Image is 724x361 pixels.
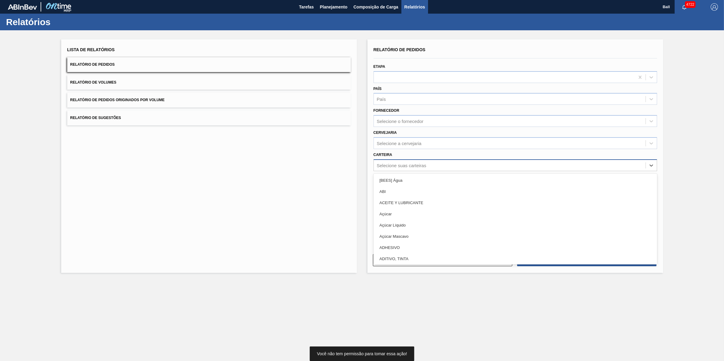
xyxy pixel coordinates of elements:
h1: Relatórios [6,18,114,25]
div: Açúcar [374,208,657,220]
button: Relatório de Sugestões [67,111,351,125]
span: Planejamento [320,3,347,11]
img: Logout [711,3,718,11]
button: Relatório de Pedidos [67,57,351,72]
div: [BEES] Água [374,175,657,186]
label: Cervejaria [374,131,397,135]
div: País [377,97,386,102]
span: Composição de Carga [354,3,398,11]
div: Açúcar Mascavo [374,231,657,242]
span: Relatório de Sugestões [70,116,121,120]
div: Selecione suas carteiras [377,163,426,168]
div: Açúcar Líquido [374,220,657,231]
div: Selecione o fornecedor [377,119,423,124]
span: Relatório de Pedidos [374,47,426,52]
button: Limpar [373,254,512,266]
div: ACEITE Y LUBRICANTE [374,197,657,208]
button: Notificações [675,3,694,11]
label: Fornecedor [374,108,399,113]
span: Relatório de Pedidos [70,62,115,67]
span: 4722 [685,1,696,8]
div: Selecione a cervejaria [377,141,422,146]
div: ABI [374,186,657,197]
div: ADHESIVO [374,242,657,253]
div: ADITIVO, TINTA [374,253,657,264]
span: Tarefas [299,3,314,11]
span: Você não tem permissão para tomar essa ação! [317,351,407,356]
span: Relatório de Volumes [70,80,116,84]
button: Relatório de Pedidos Originados por Volume [67,93,351,108]
img: TNhmsLtSVTkK8tSr43FrP2fwEKptu5GPRR3wAAAABJRU5ErkJggg== [8,4,37,10]
label: Carteira [374,153,392,157]
span: Lista de Relatórios [67,47,115,52]
span: Relatórios [404,3,425,11]
span: Relatório de Pedidos Originados por Volume [70,98,165,102]
label: País [374,87,382,91]
label: Etapa [374,65,385,69]
button: Relatório de Volumes [67,75,351,90]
